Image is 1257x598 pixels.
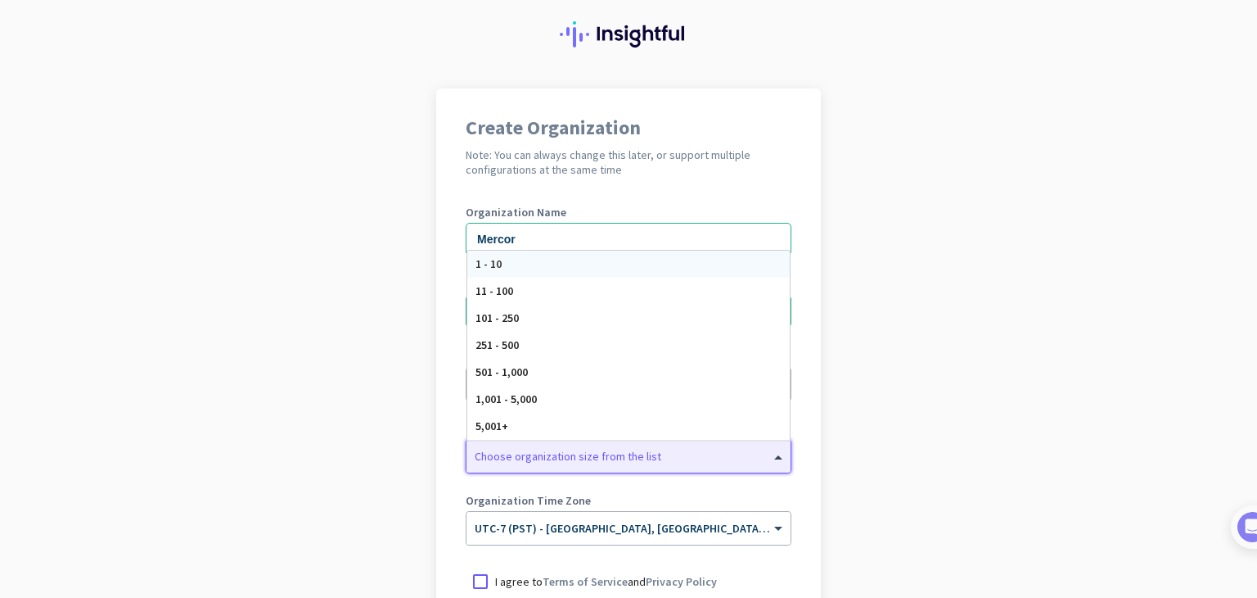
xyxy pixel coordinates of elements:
input: What is the name of your organization? [466,223,791,256]
span: 1 - 10 [475,256,502,271]
span: 101 - 250 [475,310,519,325]
span: 1,001 - 5,000 [475,392,537,406]
a: Terms of Service [543,574,628,589]
h2: Note: You can always change this later, or support multiple configurations at the same time [466,147,791,177]
a: Privacy Policy [646,574,717,589]
p: I agree to and [495,573,717,590]
span: 5,001+ [475,419,508,433]
label: Organization Name [466,206,791,218]
label: Phone Number [466,279,791,290]
label: Organization Time Zone [466,495,791,506]
label: Organization language [466,351,585,362]
h1: Create Organization [466,118,791,138]
span: 501 - 1,000 [475,365,528,379]
input: 201-555-0123 [466,295,791,328]
img: Insightful [560,21,697,48]
span: 11 - 100 [475,283,513,298]
span: 251 - 500 [475,338,519,352]
div: Options List [467,251,790,440]
label: Organization Size (Optional) [466,423,791,434]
